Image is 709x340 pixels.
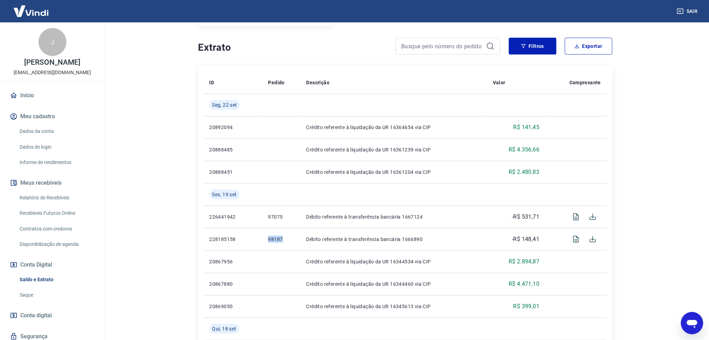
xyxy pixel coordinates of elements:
[8,88,96,103] a: Início
[512,235,540,243] p: -R$ 148,41
[8,257,96,272] button: Conta Digital
[402,41,483,51] input: Busque pelo número do pedido
[24,59,80,66] p: [PERSON_NAME]
[17,237,96,252] a: Disponibilização de agenda
[210,146,257,153] p: 20888485
[306,281,482,288] p: Crédito referente à liquidação da UR 16344460 via CIP
[17,272,96,287] a: Saldo e Extrato
[509,38,556,55] button: Filtros
[210,258,257,265] p: 20867956
[210,79,214,86] p: ID
[210,169,257,176] p: 20888451
[584,208,601,225] span: Download
[210,303,257,310] p: 20869050
[17,140,96,154] a: Dados de login
[306,146,482,153] p: Crédito referente à liquidação da UR 16361239 via CIP
[568,208,584,225] span: Visualizar
[306,303,482,310] p: Crédito referente à liquidação da UR 16345613 via CIP
[513,123,540,132] p: R$ 141,45
[8,109,96,124] button: Meu cadastro
[212,191,237,198] span: Sex, 19 set
[8,308,96,323] a: Conta digital
[210,124,257,131] p: 20892094
[17,155,96,170] a: Informe de rendimentos
[509,257,539,266] p: R$ 2.894,87
[512,213,540,221] p: -R$ 531,71
[509,168,539,176] p: R$ 2.480,83
[210,236,257,243] p: 228185158
[17,288,96,302] a: Saque
[268,236,295,243] p: 98187
[8,175,96,191] button: Meus recebíveis
[565,38,612,55] button: Exportar
[306,79,330,86] p: Descrição
[14,69,91,76] p: [EMAIL_ADDRESS][DOMAIN_NAME]
[20,311,52,320] span: Conta digital
[306,213,482,220] p: Débito referente à transferência bancária 1667124
[212,325,236,332] span: Qui, 18 set
[513,302,540,311] p: R$ 399,01
[38,28,66,56] div: J
[509,146,539,154] p: R$ 4.356,66
[210,281,257,288] p: 20867880
[212,101,237,108] span: Seg, 22 set
[681,312,703,334] iframe: Botão para abrir a janela de mensagens
[268,79,285,86] p: Pedido
[17,191,96,205] a: Relatório de Recebíveis
[509,280,539,288] p: R$ 4.471,10
[306,169,482,176] p: Crédito referente à liquidação da UR 16361204 via CIP
[17,222,96,236] a: Contratos com credores
[306,124,482,131] p: Crédito referente à liquidação da UR 16364654 via CIP
[493,79,505,86] p: Valor
[198,41,387,55] h4: Extrato
[306,236,482,243] p: Débito referente à transferência bancária 1666890
[268,213,295,220] p: 97075
[568,231,584,248] span: Visualizar
[584,231,601,248] span: Download
[569,79,601,86] p: Comprovante
[17,206,96,220] a: Recebíveis Futuros Online
[210,213,257,220] p: 226441942
[8,0,54,22] img: Vindi
[306,258,482,265] p: Crédito referente à liquidação da UR 16344534 via CIP
[17,124,96,139] a: Dados da conta
[675,5,701,18] button: Sair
